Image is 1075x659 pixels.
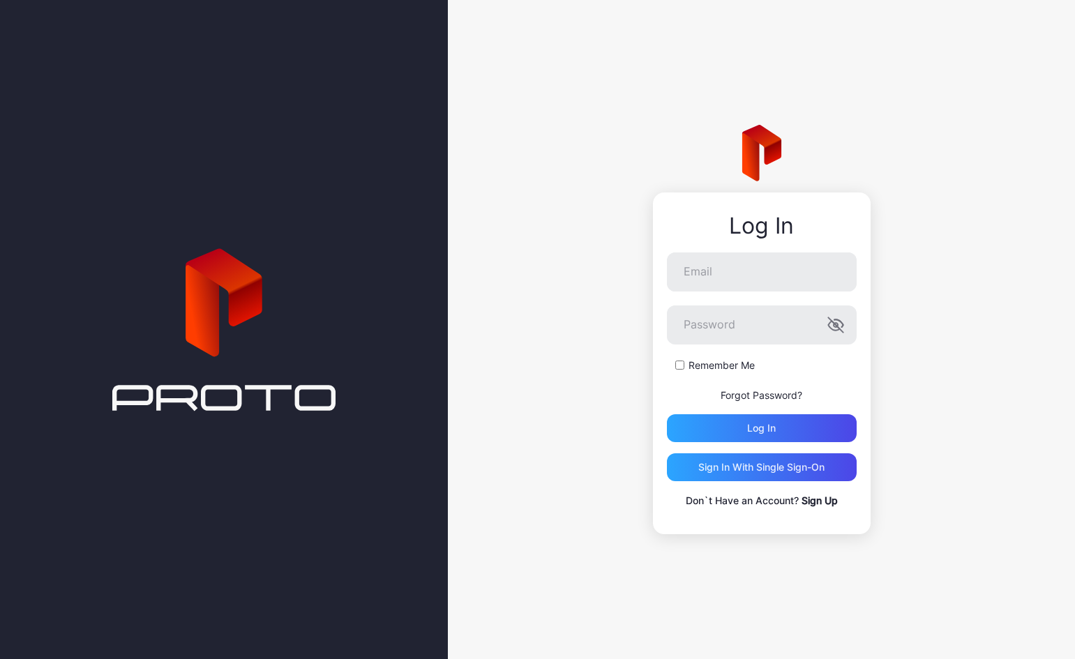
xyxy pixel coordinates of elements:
label: Remember Me [689,358,755,372]
div: Log In [667,213,857,238]
button: Log in [667,414,857,442]
a: Sign Up [802,494,838,506]
div: Log in [747,423,776,434]
p: Don`t Have an Account? [667,492,857,509]
input: Email [667,252,857,291]
button: Password [827,317,844,333]
div: Sign in With Single Sign-On [698,462,825,473]
button: Sign in With Single Sign-On [667,453,857,481]
input: Password [667,305,857,344]
a: Forgot Password? [721,389,802,401]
